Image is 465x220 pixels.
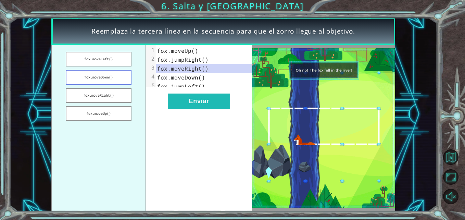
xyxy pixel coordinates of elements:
[146,82,156,89] div: 5
[443,149,458,165] button: Volver al mapa
[157,83,205,90] span: fox.jumpLeft()
[66,52,131,66] button: fox.moveLeft()
[443,169,458,185] button: Maximizar navegador
[157,74,205,81] span: fox.moveDown()
[66,70,131,85] button: fox.moveDown()
[168,94,230,109] button: Enviar
[157,65,209,72] span: fox.moveRight()
[157,56,209,63] span: fox.jumpRight()
[252,48,395,208] img: Interactive Art
[443,189,458,204] button: Sonido encendido
[146,46,156,53] div: 1
[146,64,156,71] div: 3
[157,47,198,54] span: fox.moveUp()
[146,55,156,62] div: 2
[66,106,131,121] button: fox.moveUp()
[444,147,465,167] a: Volver al mapa
[146,73,156,80] div: 4
[66,88,131,103] button: fox.moveRight()
[91,27,355,36] span: Reemplaza la tercera línea en la secuencia para que el zorro llegue al objetivo.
